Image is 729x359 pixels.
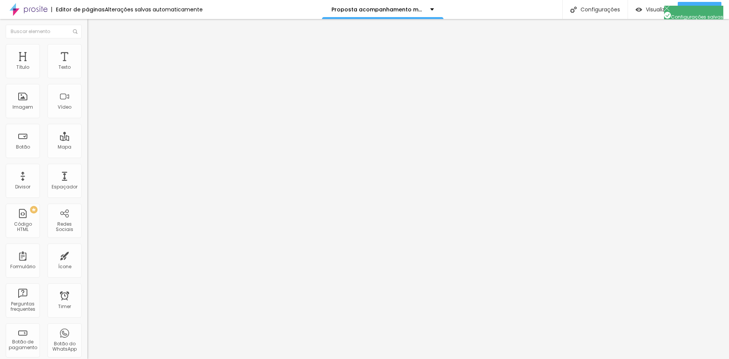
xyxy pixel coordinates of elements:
div: Alterações salvas automaticamente [105,7,203,12]
div: Botão de pagamento [8,339,38,350]
img: Icone [73,29,77,34]
div: Texto [58,65,71,70]
span: Configurações salvas [664,14,723,20]
div: Código HTML [8,221,38,232]
img: view-1.svg [636,6,642,13]
img: Icone [664,6,669,11]
div: Mapa [58,144,71,150]
p: Proposta acompanhamento mensal 2025 [331,7,424,12]
div: Editor de páginas [51,7,105,12]
div: Espaçador [52,184,77,190]
button: Publicar [678,2,721,17]
button: Visualizar [628,2,678,17]
div: Timer [58,304,71,309]
div: Ícone [58,264,71,269]
div: Botão [16,144,30,150]
div: Divisor [15,184,30,190]
img: Icone [570,6,577,13]
img: Icone [664,12,671,19]
span: Visualizar [646,6,670,13]
div: Botão do WhatsApp [49,341,79,352]
div: Vídeo [58,104,71,110]
div: Perguntas frequentes [8,301,38,312]
div: Formulário [10,264,35,269]
input: Buscar elemento [6,25,82,38]
div: Redes Sociais [49,221,79,232]
div: Imagem [13,104,33,110]
div: Título [16,65,29,70]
